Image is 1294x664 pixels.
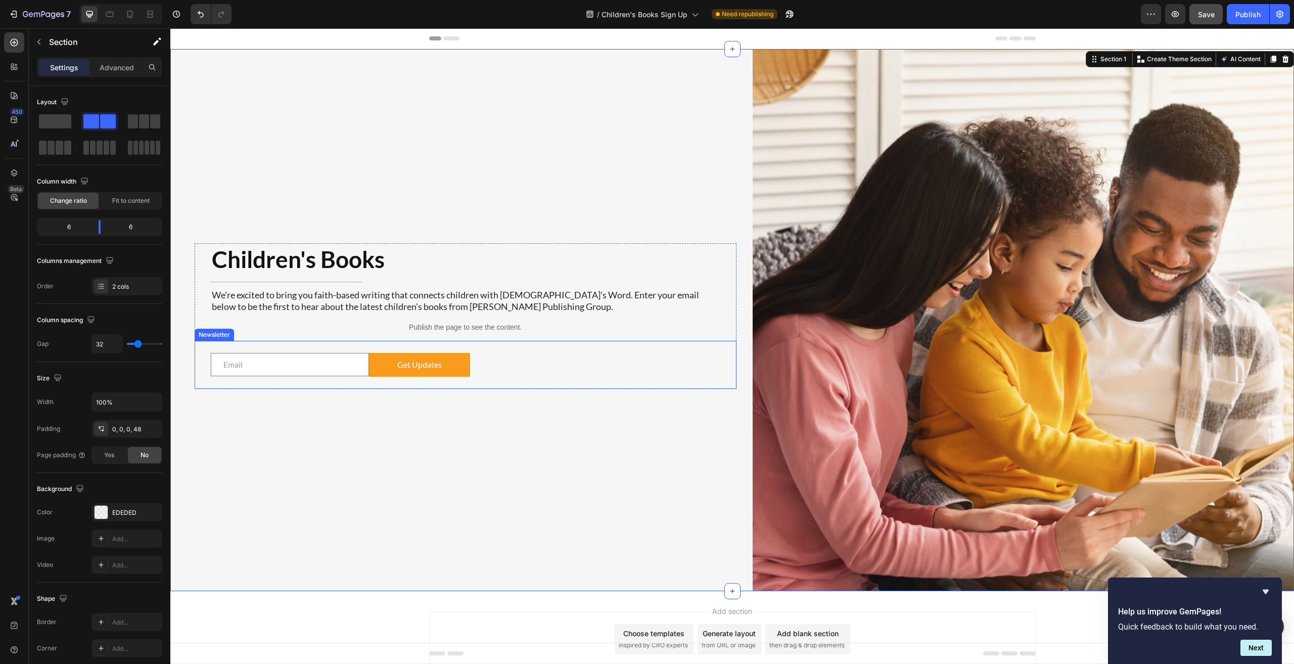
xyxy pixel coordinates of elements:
p: Create Theme Section [977,26,1041,35]
img: gempages_571547443296994176-c1df9ed6-5379-41fe-8207-772c61cf10fb.png [582,21,1124,563]
div: Page padding [37,451,86,460]
div: 450 [10,108,24,116]
div: Newsletter [26,302,62,311]
div: Get Updates [227,329,271,344]
span: / [597,9,599,20]
button: 7 [4,4,75,24]
button: Get Updates [199,325,300,348]
div: Section 1 [928,26,958,35]
p: Section [49,36,132,48]
div: Gap [37,339,49,348]
h2: Help us improve GemPages! [1118,606,1272,618]
div: Undo/Redo [191,4,232,24]
div: Add... [112,618,160,627]
div: Shape [37,592,69,606]
div: Publish [1235,9,1261,20]
p: Quick feedback to build what you need. [1118,622,1272,632]
span: Need republishing [722,10,773,19]
div: 6 [39,220,90,234]
div: Add blank section [607,600,668,610]
button: Save [1189,4,1223,24]
iframe: Design area [170,28,1294,664]
span: then drag & drop elements [599,612,674,622]
span: Fit to content [112,196,150,205]
div: EDEDED [112,508,160,517]
div: Corner [37,644,57,653]
div: Layout [37,96,71,109]
div: Add... [112,644,160,653]
div: Column width [37,175,90,189]
span: inspired by CRO experts [448,612,518,622]
div: Add... [112,561,160,570]
span: Children's Books Sign Up [602,9,687,20]
button: AI Content [1048,25,1092,37]
span: Change ratio [50,196,87,205]
div: Column spacing [37,314,97,327]
span: No [141,451,149,460]
p: Settings [50,62,78,73]
div: Border [37,617,57,627]
p: 7 [66,8,71,20]
div: Generate layout [532,600,585,610]
div: Beta [8,185,24,193]
input: Auto [92,393,162,411]
div: Size [37,372,64,385]
div: Padding [37,424,60,433]
div: Choose templates [453,600,514,610]
span: from URL or image [531,612,585,622]
div: Add... [112,535,160,544]
p: Advanced [100,62,134,73]
div: 0, 0, 0, 48 [112,425,160,434]
div: Help us improve GemPages! [1118,586,1272,656]
div: Columns management [37,254,116,268]
button: Hide survey [1260,586,1272,598]
div: Width [37,397,54,407]
input: Auto [92,335,122,353]
div: Video [37,560,53,569]
div: 6 [109,220,160,234]
div: Background [37,482,86,496]
span: Save [1198,10,1215,19]
span: Add section [538,578,586,588]
div: 2 cols [112,282,160,291]
div: Color [37,508,53,517]
div: Order [37,282,54,291]
span: Yes [104,451,114,460]
div: Image [37,534,55,543]
button: Next question [1240,640,1272,656]
button: Publish [1227,4,1269,24]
